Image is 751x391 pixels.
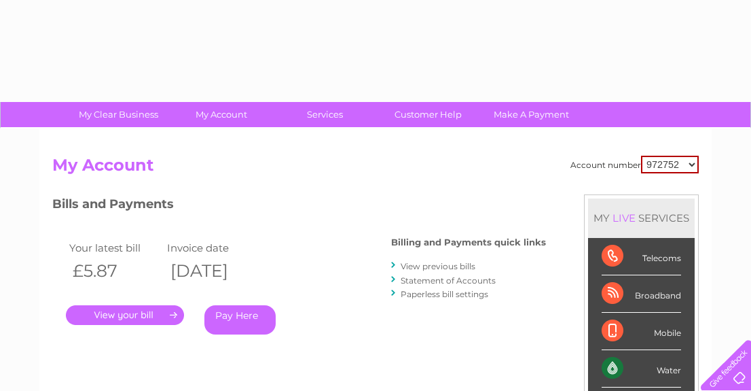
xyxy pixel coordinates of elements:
[401,261,475,271] a: View previous bills
[401,289,488,299] a: Paperless bill settings
[602,313,681,350] div: Mobile
[62,102,175,127] a: My Clear Business
[372,102,484,127] a: Customer Help
[164,239,261,257] td: Invoice date
[401,275,496,286] a: Statement of Accounts
[166,102,278,127] a: My Account
[66,239,164,257] td: Your latest bill
[52,194,546,218] h3: Bills and Payments
[164,257,261,285] th: [DATE]
[610,211,638,224] div: LIVE
[602,350,681,388] div: Water
[52,156,699,182] h2: My Account
[602,275,681,313] div: Broadband
[269,102,381,127] a: Services
[570,156,699,173] div: Account number
[602,238,681,275] div: Telecoms
[66,257,164,285] th: £5.87
[391,237,546,248] h4: Billing and Payments quick links
[588,199,695,237] div: MY SERVICES
[66,305,184,325] a: .
[204,305,276,335] a: Pay Here
[475,102,587,127] a: Make A Payment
